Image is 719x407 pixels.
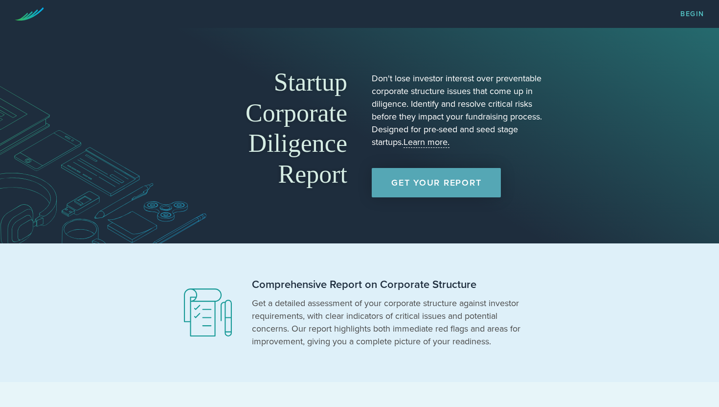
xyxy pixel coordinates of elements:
a: Get Your Report [372,168,501,197]
p: Don't lose investor interest over preventable corporate structure issues that come up in diligenc... [372,72,545,148]
a: Learn more. [404,137,449,148]
a: Begin [680,11,704,18]
p: Get a detailed assessment of your corporate structure against investor requirements, with clear i... [252,297,526,348]
h1: Startup Corporate Diligence Report [174,67,347,190]
h2: Comprehensive Report on Corporate Structure [252,278,526,292]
